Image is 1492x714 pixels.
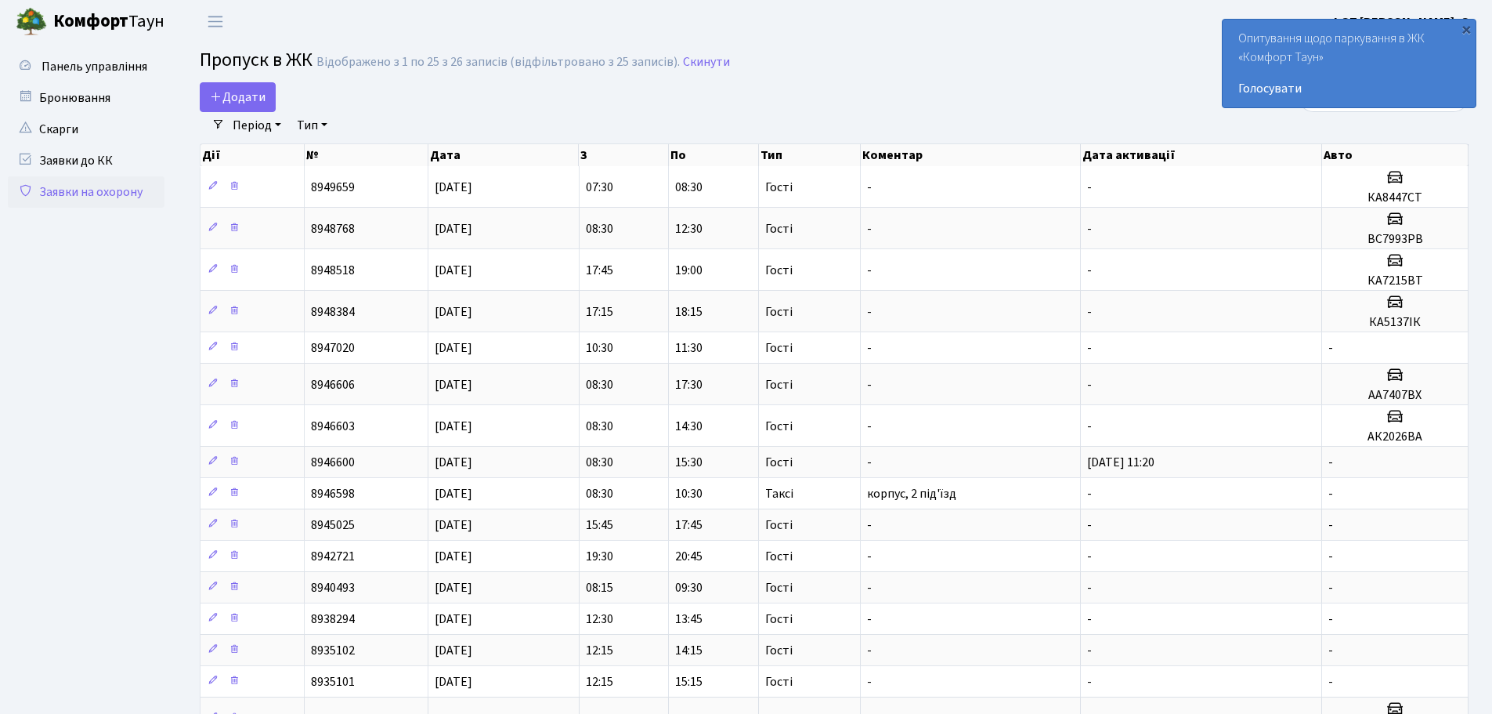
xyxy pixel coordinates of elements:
span: Додати [210,89,266,106]
span: [DATE] [435,179,472,196]
span: [DATE] [435,220,472,237]
span: [DATE] [435,262,472,279]
span: 19:30 [586,548,613,565]
span: - [1328,516,1333,534]
span: 8942721 [311,548,355,565]
span: [DATE] [435,579,472,596]
span: 8946606 [311,376,355,393]
h5: АК2026ВА [1328,429,1461,444]
span: - [1328,673,1333,690]
span: Гості [765,644,793,657]
span: Гості [765,342,793,354]
span: Гості [765,676,793,688]
div: Опитування щодо паркування в ЖК «Комфорт Таун» [1223,20,1476,107]
span: 8940493 [311,579,355,596]
th: Дії [200,144,305,166]
span: 8949659 [311,179,355,196]
div: Відображено з 1 по 25 з 26 записів (відфільтровано з 25 записів). [316,55,680,70]
th: З [579,144,669,166]
span: [DATE] [435,303,472,321]
span: 18:15 [675,303,703,321]
span: 08:30 [675,179,703,196]
span: 8947020 [311,339,355,357]
span: Гості [765,456,793,469]
span: 14:15 [675,642,703,659]
span: 12:30 [586,611,613,628]
span: - [867,611,872,628]
span: - [1087,642,1092,659]
span: - [867,418,872,435]
span: 17:30 [675,376,703,393]
span: 15:30 [675,454,703,471]
span: - [867,642,872,659]
span: - [1328,485,1333,502]
span: 09:30 [675,579,703,596]
h5: КА8447СТ [1328,190,1461,205]
span: 20:45 [675,548,703,565]
span: - [1328,454,1333,471]
span: 8946598 [311,485,355,502]
h5: АА7407ВХ [1328,388,1461,403]
span: 08:15 [586,579,613,596]
a: Заявки до КК [8,145,164,176]
span: Гості [765,420,793,433]
span: - [1087,376,1092,393]
span: - [867,376,872,393]
span: 08:30 [586,220,613,237]
span: [DATE] 11:20 [1087,454,1154,471]
span: 08:30 [586,418,613,435]
a: ФОП [PERSON_NAME]. О. [1331,13,1473,31]
span: - [1328,579,1333,596]
h5: ВС7993РВ [1328,232,1461,247]
a: Скарги [8,114,164,145]
span: 8948768 [311,220,355,237]
span: Таун [53,9,164,35]
span: Гості [765,223,793,235]
span: - [1087,179,1092,196]
span: Гості [765,550,793,563]
span: 14:30 [675,418,703,435]
button: Переключити навігацію [196,9,235,34]
span: 8938294 [311,611,355,628]
span: [DATE] [435,376,472,393]
b: Комфорт [53,9,128,34]
span: - [1087,673,1092,690]
span: корпус, 2 під'їзд [867,485,956,502]
span: [DATE] [435,485,472,502]
span: [DATE] [435,673,472,690]
span: - [1087,579,1092,596]
span: [DATE] [435,548,472,565]
span: - [1087,485,1092,502]
span: 12:15 [586,642,613,659]
span: Гості [765,613,793,625]
h5: КА5137ІК [1328,315,1461,330]
span: 17:45 [675,516,703,534]
a: Панель управління [8,51,164,82]
span: - [1087,262,1092,279]
span: - [1328,548,1333,565]
span: 08:30 [586,376,613,393]
th: Дата [428,144,580,166]
span: - [867,303,872,321]
th: По [669,144,759,166]
span: Гості [765,306,793,318]
a: Голосувати [1238,79,1460,98]
span: [DATE] [435,611,472,628]
a: Період [226,112,287,139]
span: - [1087,339,1092,357]
span: - [1087,548,1092,565]
span: Пропуск в ЖК [200,46,312,74]
a: Бронювання [8,82,164,114]
span: [DATE] [435,418,472,435]
span: - [867,548,872,565]
span: 08:30 [586,485,613,502]
span: 08:30 [586,454,613,471]
span: - [1328,611,1333,628]
span: - [867,673,872,690]
span: 15:45 [586,516,613,534]
span: 17:15 [586,303,613,321]
span: 17:45 [586,262,613,279]
span: 8946603 [311,418,355,435]
span: Гості [765,519,793,531]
